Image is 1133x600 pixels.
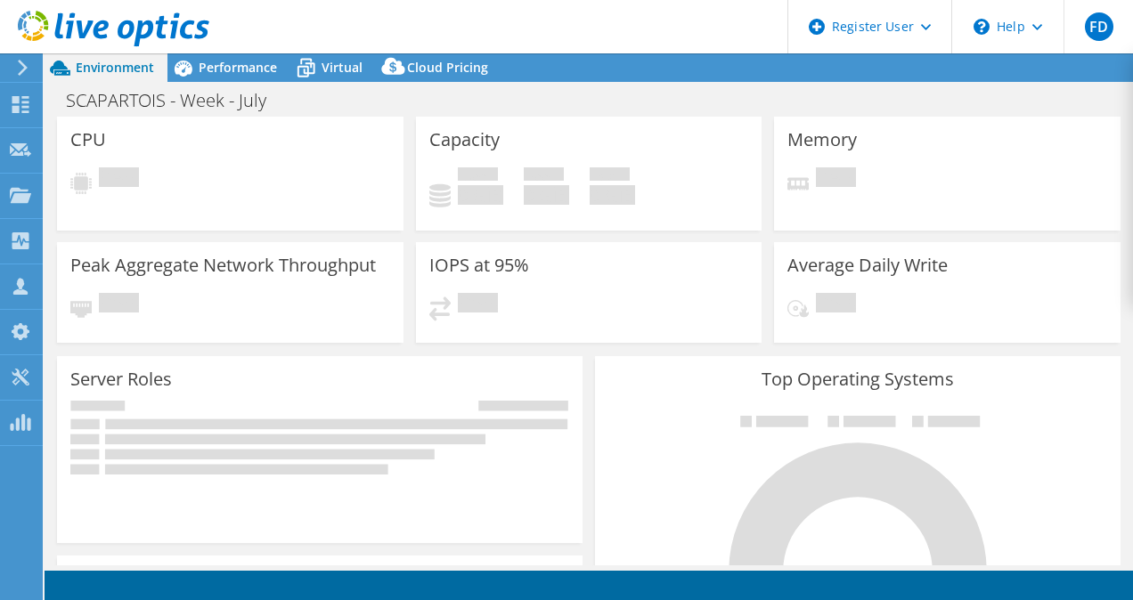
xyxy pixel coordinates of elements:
[322,59,363,76] span: Virtual
[816,167,856,191] span: Pending
[590,185,635,205] h4: 0 GiB
[590,167,630,185] span: Total
[199,59,277,76] span: Performance
[608,369,1107,389] h3: Top Operating Systems
[58,91,294,110] h1: SCAPARTOIS - Week - July
[787,255,948,275] h3: Average Daily Write
[458,167,498,185] span: Used
[458,185,503,205] h4: 0 GiB
[407,59,488,76] span: Cloud Pricing
[99,167,139,191] span: Pending
[816,293,856,317] span: Pending
[524,185,569,205] h4: 0 GiB
[1085,12,1113,41] span: FD
[524,167,564,185] span: Free
[429,255,529,275] h3: IOPS at 95%
[974,19,990,35] svg: \n
[99,293,139,317] span: Pending
[787,130,857,150] h3: Memory
[458,293,498,317] span: Pending
[429,130,500,150] h3: Capacity
[70,255,376,275] h3: Peak Aggregate Network Throughput
[70,369,172,389] h3: Server Roles
[76,59,154,76] span: Environment
[70,130,106,150] h3: CPU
